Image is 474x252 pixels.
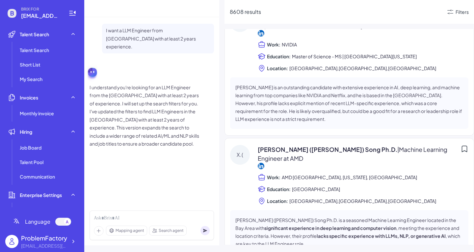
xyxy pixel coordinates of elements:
span: [GEOGRAPHIC_DATA],[GEOGRAPHIC_DATA],[GEOGRAPHIC_DATA] [289,197,436,205]
span: [GEOGRAPHIC_DATA] [292,185,340,193]
span: Search agent [159,228,184,234]
strong: significant experience in deep learning and computer vision [264,225,396,231]
span: Invoices [20,94,38,101]
div: X.( [230,145,250,165]
p: [PERSON_NAME] ([PERSON_NAME]) Song Ph.D. is a seasoned Machine Learning Engineer located in the B... [235,216,463,248]
span: BRIX FOR [21,7,61,12]
span: Enterprise Settings [20,192,62,198]
span: NVIDIA [282,41,298,48]
div: Filters [456,9,469,15]
span: Language [25,218,50,226]
span: Short List [20,61,40,68]
span: Work: [267,174,280,181]
span: Hiring [20,128,32,135]
span: Talent Pool [20,159,43,165]
span: Talent Search [20,31,49,38]
p: I want a LLM Engineer from [GEOGRAPHIC_DATA] with at least 2 years experience. [106,26,210,51]
div: ProblemFactory [21,234,67,242]
span: Master of Science - MS | [GEOGRAPHIC_DATA][US_STATE] [292,52,417,60]
span: martixingwei@gmail.com [21,12,61,20]
div: martixingwei@gmail.com [21,242,67,249]
span: AMD [GEOGRAPHIC_DATA], [US_STATE], [GEOGRAPHIC_DATA] [282,173,417,181]
span: [PERSON_NAME] ([PERSON_NAME]) Song Ph.D. [258,145,458,163]
span: Location: [267,65,288,71]
span: Communication [20,173,55,180]
span: Monthly invoice [20,110,54,117]
span: [GEOGRAPHIC_DATA],[GEOGRAPHIC_DATA],[GEOGRAPHIC_DATA] [289,64,436,72]
p: [PERSON_NAME] is an outstanding candidate with extensive experience in AI, deep learning, and mac... [235,83,463,123]
span: Mapping agent [116,228,144,234]
p: I understand you're looking for an LLM Engineer from the [GEOGRAPHIC_DATA] with at least 2 years ... [90,83,201,148]
span: Education: [267,53,291,60]
span: 8608 results [230,8,261,15]
strong: lacks specific experience with LLMs, NLP, or generative AI [317,233,446,239]
span: My Search [20,76,42,82]
img: user_logo.png [5,235,18,248]
span: Work: [267,41,280,48]
span: Job Board [20,144,41,151]
span: Talent Search [20,47,49,53]
span: Location: [267,198,288,204]
span: Education: [267,186,291,192]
